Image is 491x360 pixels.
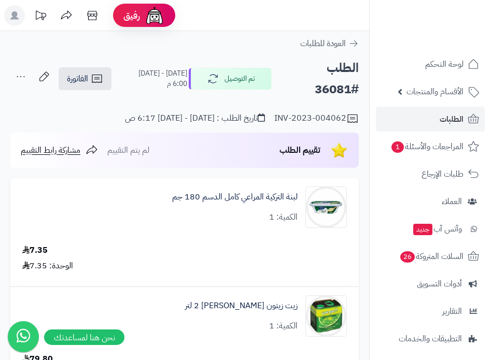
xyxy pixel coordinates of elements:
div: INV-2023-004062 [274,112,359,125]
span: لوحة التحكم [425,57,464,71]
a: التقارير [376,299,485,324]
div: الكمية: 1 [269,211,298,223]
span: التطبيقات والخدمات [399,332,462,346]
a: لوحة التحكم [376,52,485,77]
span: 26 [400,251,415,263]
div: تاريخ الطلب : [DATE] - [DATE] 6:17 ص [125,112,265,124]
div: الكمية: 1 [269,320,298,332]
img: 1666071968-Screenshot%202022-10-18%20084358-90x90.png [306,186,346,228]
a: لبنة التركية المراعي كامل الدسم 180 جم [172,191,298,203]
a: طلبات الإرجاع [376,162,485,186]
span: 1 [391,141,404,153]
a: المراجعات والأسئلة1 [376,134,485,159]
button: تم التوصيل [189,68,272,90]
span: جديد [413,224,432,235]
span: مشاركة رابط التقييم [21,144,80,156]
a: الفاتورة [59,67,111,90]
span: أدوات التسويق [417,277,462,291]
span: المراجعات والأسئلة [390,139,464,154]
span: الطلبات [440,112,464,126]
a: العملاء [376,189,485,214]
div: الوحدة: 7.35 [22,260,73,272]
span: العملاء [442,194,462,209]
span: رفيق [123,9,140,22]
span: العودة للطلبات [300,37,346,50]
a: أدوات التسويق [376,271,485,296]
a: الطلبات [376,107,485,132]
a: التطبيقات والخدمات [376,326,485,351]
span: الفاتورة [67,73,88,85]
a: زيت زيتون [PERSON_NAME] 2 لتر [185,300,298,312]
a: السلات المتروكة26 [376,244,485,269]
span: وآتس آب [412,222,462,236]
a: وآتس آبجديد [376,217,485,241]
a: مشاركة رابط التقييم [21,144,98,156]
span: التقارير [442,304,462,319]
img: ai-face.png [144,5,165,26]
span: تقييم الطلب [279,144,320,156]
span: الأقسام والمنتجات [406,84,464,99]
small: [DATE] - [DATE] 6:00 م [122,68,187,89]
h2: الطلب #36081 [283,57,359,100]
div: 7.35 [22,244,48,256]
span: السلات المتروكة [399,249,464,264]
a: العودة للطلبات [300,37,359,50]
img: 10152202e135d02fddf4e825cec4c3c38ad0-90x90.jpg [306,295,346,337]
span: لم يتم التقييم [107,144,149,156]
span: طلبات الإرجاع [422,167,464,181]
a: تحديثات المنصة [27,5,53,28]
